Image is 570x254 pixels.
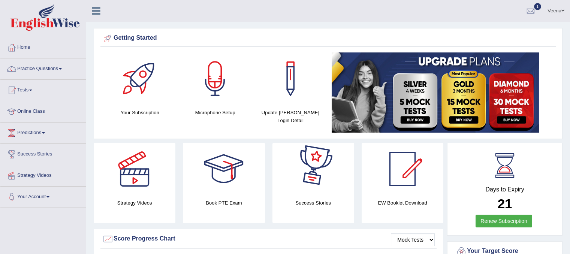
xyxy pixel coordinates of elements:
[106,109,174,117] h4: Your Subscription
[332,52,539,133] img: small5.jpg
[94,199,175,207] h4: Strategy Videos
[456,186,554,193] h4: Days to Expiry
[102,33,554,44] div: Getting Started
[476,215,532,227] a: Renew Subscription
[183,199,265,207] h4: Book PTE Exam
[0,58,86,77] a: Practice Questions
[0,123,86,141] a: Predictions
[0,80,86,99] a: Tests
[0,187,86,205] a: Your Account
[534,3,542,10] span: 1
[0,165,86,184] a: Strategy Videos
[102,233,435,245] div: Score Progress Chart
[498,196,512,211] b: 21
[257,109,325,124] h4: Update [PERSON_NAME] Login Detail
[362,199,443,207] h4: EW Booklet Download
[0,144,86,163] a: Success Stories
[272,199,354,207] h4: Success Stories
[0,37,86,56] a: Home
[181,109,249,117] h4: Microphone Setup
[0,101,86,120] a: Online Class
